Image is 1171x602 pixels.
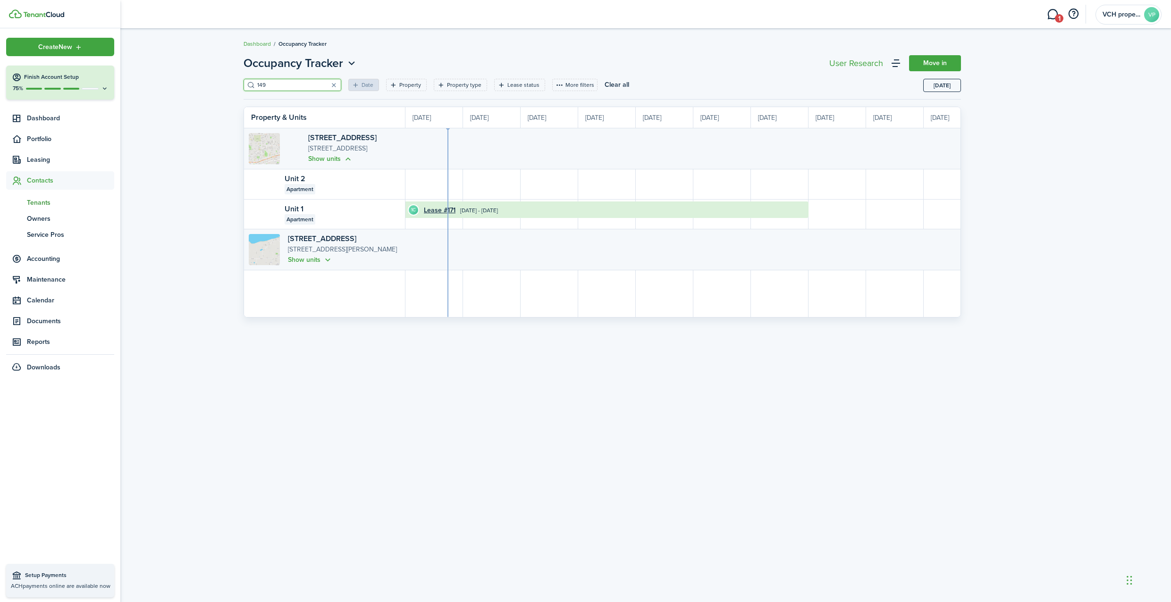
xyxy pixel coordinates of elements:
[552,79,598,91] button: More filters
[829,59,883,67] div: User Research
[286,215,313,224] span: Apartment
[24,73,109,81] h4: Finish Account Setup
[460,206,498,215] time: [DATE] - [DATE]
[6,38,114,56] button: Open menu
[244,55,358,72] button: Occupancy Tracker
[27,214,114,224] span: Owners
[578,107,636,128] div: [DATE]
[399,81,421,89] filter-tag-label: Property
[27,275,114,284] span: Maintenance
[244,55,358,72] button: Open menu
[38,44,72,50] span: Create New
[23,12,64,17] img: TenantCloud
[27,295,114,305] span: Calendar
[249,133,280,164] img: Property avatar
[27,254,114,264] span: Accounting
[27,198,114,208] span: Tenants
[463,107,521,128] div: [DATE]
[1144,7,1159,22] avatar-text: VP
[285,203,303,214] a: Unit 1
[409,205,418,215] avatar-text: 1C
[12,84,24,92] p: 75%
[27,337,114,347] span: Reports
[278,40,327,48] span: Occupancy Tracker
[288,254,333,265] button: Show units
[23,582,110,590] span: payments online are available now
[27,230,114,240] span: Service Pros
[286,185,313,193] span: Apartment
[405,107,463,128] div: [DATE]
[6,109,114,127] a: Dashboard
[447,81,481,89] filter-tag-label: Property type
[27,134,114,144] span: Portfolio
[6,226,114,242] a: Service Pros
[244,55,343,72] span: Occupancy Tracker
[909,55,961,71] a: Move in
[6,66,114,100] button: Finish Account Setup75%
[1127,566,1132,594] div: Drag
[288,233,356,244] a: [STREET_ADDRESS]
[1103,11,1140,18] span: VCH property management
[255,81,338,90] input: Search here...
[308,132,377,143] a: [STREET_ADDRESS]
[1014,500,1171,602] iframe: Chat Widget
[6,194,114,210] a: Tenants
[827,57,885,70] button: User Research
[25,571,110,580] span: Setup Payments
[434,79,487,91] filter-tag: Open filter
[27,155,114,165] span: Leasing
[11,582,110,590] p: ACH
[27,316,114,326] span: Documents
[809,107,866,128] div: [DATE]
[424,205,455,215] a: Lease #171
[328,78,341,92] button: Clear search
[6,210,114,226] a: Owners
[6,564,114,597] a: Setup PaymentsACHpayments online are available now
[521,107,578,128] div: [DATE]
[494,79,545,91] filter-tag: Open filter
[1044,2,1061,26] a: Messaging
[1065,6,1081,22] button: Open resource center
[308,153,353,164] button: Show units
[1055,14,1063,23] span: 1
[693,107,751,128] div: [DATE]
[27,176,114,185] span: Contacts
[924,107,981,128] div: [DATE]
[507,81,539,89] filter-tag-label: Lease status
[866,107,924,128] div: [DATE]
[923,79,961,92] button: Today
[9,9,22,18] img: TenantCloud
[6,333,114,351] a: Reports
[308,143,401,154] p: [STREET_ADDRESS]
[386,79,427,91] filter-tag: Open filter
[751,107,809,128] div: [DATE]
[288,244,401,255] p: [STREET_ADDRESS][PERSON_NAME]
[605,79,629,91] button: Clear all
[285,173,305,184] a: Unit 2
[249,234,280,265] img: Property avatar
[27,362,60,372] span: Downloads
[27,113,114,123] span: Dashboard
[244,40,271,48] a: Dashboard
[251,112,307,123] timeline-board-header-title: Property & Units
[636,107,693,128] div: [DATE]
